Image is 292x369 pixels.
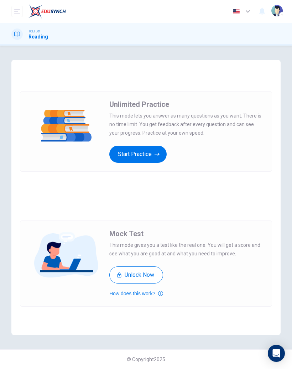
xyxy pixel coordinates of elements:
[127,357,165,362] span: © Copyright 2025
[28,34,48,40] h1: Reading
[109,266,163,284] button: Unlock Now
[109,100,169,109] span: Unlimited Practice
[109,289,163,298] button: How does this work?
[271,5,283,16] img: Profile picture
[109,229,144,238] span: Mock Test
[11,6,23,17] button: open mobile menu
[109,241,263,258] span: This mode gives you a test like the real one. You will get a score and see what you are good at a...
[232,9,241,14] img: en
[268,345,285,362] div: Open Intercom Messenger
[28,29,40,34] span: TOEFL®
[109,111,263,137] span: This mode lets you answer as many questions as you want. There is no time limit. You get feedback...
[28,4,66,19] img: EduSynch logo
[109,146,167,163] button: Start Practice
